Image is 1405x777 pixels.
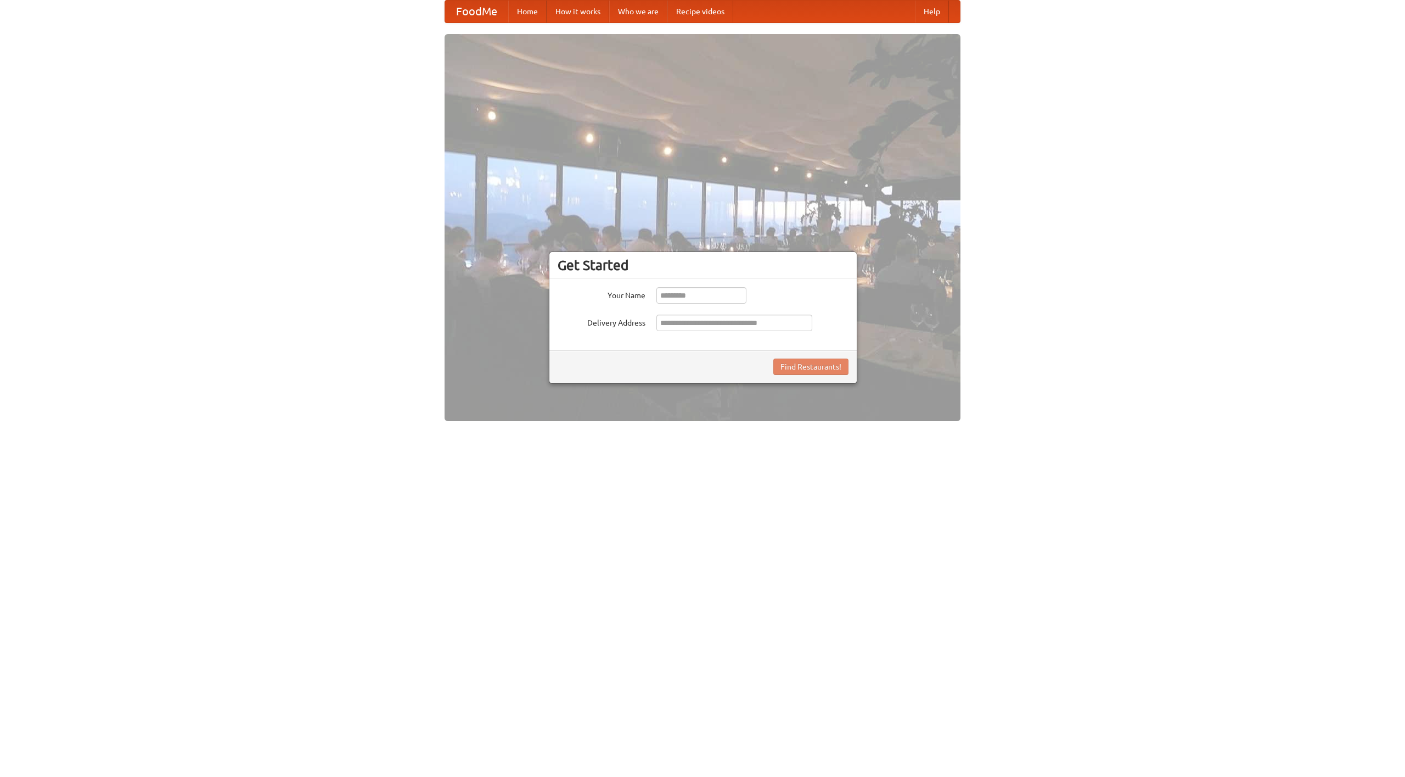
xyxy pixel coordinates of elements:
a: Recipe videos [667,1,733,23]
a: Help [915,1,949,23]
a: Who we are [609,1,667,23]
label: Delivery Address [558,315,645,328]
button: Find Restaurants! [773,359,848,375]
a: FoodMe [445,1,508,23]
label: Your Name [558,287,645,301]
a: How it works [547,1,609,23]
h3: Get Started [558,257,848,273]
a: Home [508,1,547,23]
